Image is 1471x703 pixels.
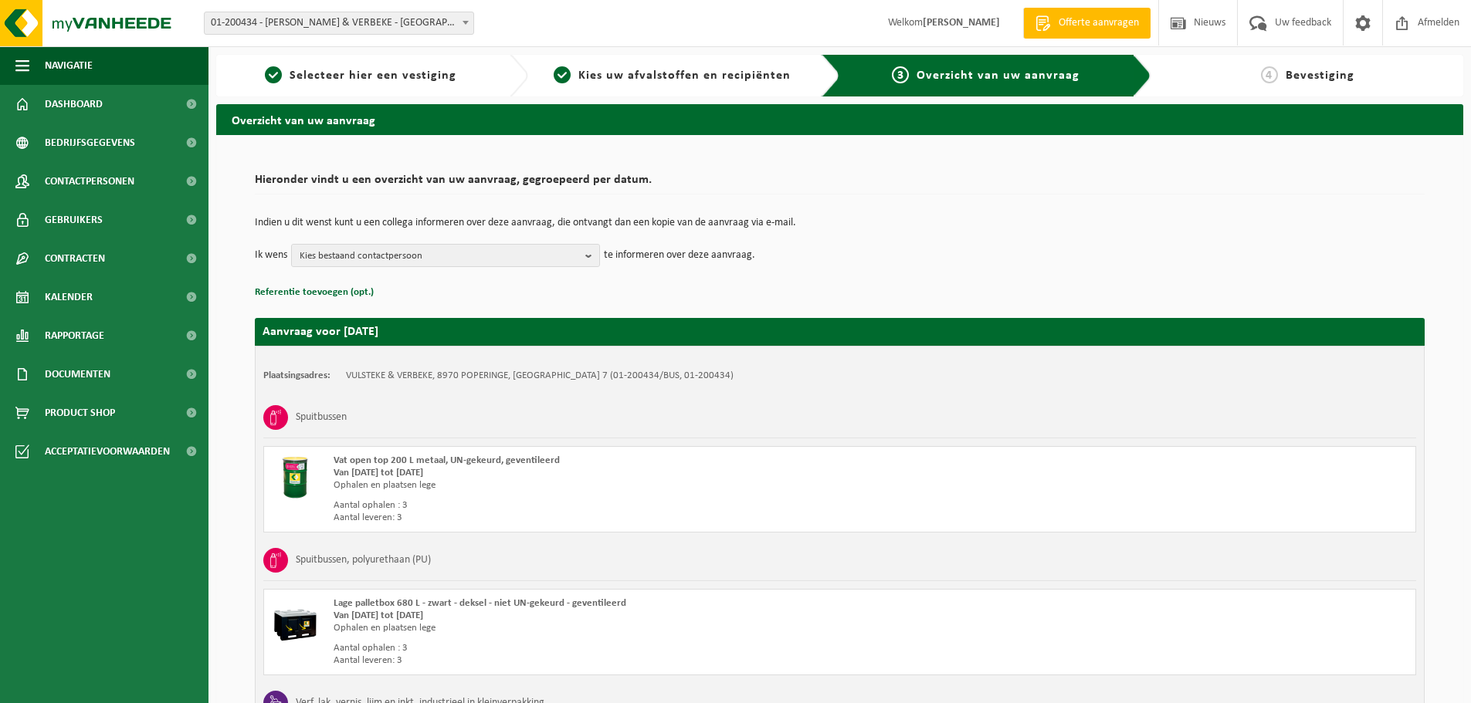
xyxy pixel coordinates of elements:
span: Product Shop [45,394,115,432]
span: Gebruikers [45,201,103,239]
span: Kalender [45,278,93,316]
button: Kies bestaand contactpersoon [291,244,600,267]
span: 01-200434 - VULSTEKE & VERBEKE - POPERINGE [205,12,473,34]
p: Indien u dit wenst kunt u een collega informeren over deze aanvraag, die ontvangt dan een kopie v... [255,218,1425,228]
a: 1Selecteer hier een vestiging [224,66,497,85]
h2: Overzicht van uw aanvraag [216,104,1463,134]
span: 4 [1261,66,1278,83]
div: Ophalen en plaatsen lege [334,622,902,634]
button: Referentie toevoegen (opt.) [255,282,374,302]
div: Aantal leveren: 3 [334,654,902,667]
h2: Hieronder vindt u een overzicht van uw aanvraag, gegroepeerd per datum. [255,174,1425,194]
span: 3 [892,66,909,83]
span: Kies uw afvalstoffen en recipiënten [578,69,791,82]
div: Aantal ophalen : 3 [334,642,902,654]
span: Overzicht van uw aanvraag [917,69,1080,82]
span: Kies bestaand contactpersoon [300,245,579,268]
span: 2 [554,66,571,83]
span: Acceptatievoorwaarden [45,432,170,471]
span: Contactpersonen [45,162,134,201]
img: PB-LB-0680-HPE-BK-11.png [272,597,318,644]
strong: Van [DATE] tot [DATE] [334,610,423,620]
p: te informeren over deze aanvraag. [604,244,755,267]
span: Dashboard [45,85,103,123]
strong: [PERSON_NAME] [923,17,1000,29]
h3: Spuitbussen, polyurethaan (PU) [296,548,431,573]
p: Ik wens [255,244,287,267]
span: Bedrijfsgegevens [45,123,135,162]
span: 1 [265,66,282,83]
div: Ophalen en plaatsen lege [334,479,902,492]
span: Lage palletbox 680 L - zwart - deksel - niet UN-gekeurd - geventileerd [334,598,626,608]
span: Selecteer hier een vestiging [290,69,456,82]
div: Aantal leveren: 3 [334,512,902,524]
span: Contracten [45,239,105,278]
span: Documenten [45,355,110,394]
span: Offerte aanvragen [1055,15,1143,31]
td: VULSTEKE & VERBEKE, 8970 POPERINGE, [GEOGRAPHIC_DATA] 7 (01-200434/BUS, 01-200434) [346,370,734,382]
a: Offerte aanvragen [1023,8,1151,39]
span: Rapportage [45,316,104,355]
strong: Aanvraag voor [DATE] [263,326,378,338]
span: Navigatie [45,46,93,85]
h3: Spuitbussen [296,405,347,430]
strong: Plaatsingsadres: [263,370,330,380]
a: 2Kies uw afvalstoffen en recipiënten [536,66,809,85]
span: Vat open top 200 L metaal, UN-gekeurd, geventileerd [334,455,560,465]
div: Aantal ophalen : 3 [334,499,902,512]
img: PB-OT-0200-MET-00-03.png [272,455,318,501]
span: 01-200434 - VULSTEKE & VERBEKE - POPERINGE [204,12,474,35]
span: Bevestiging [1286,69,1354,82]
strong: Van [DATE] tot [DATE] [334,468,423,478]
